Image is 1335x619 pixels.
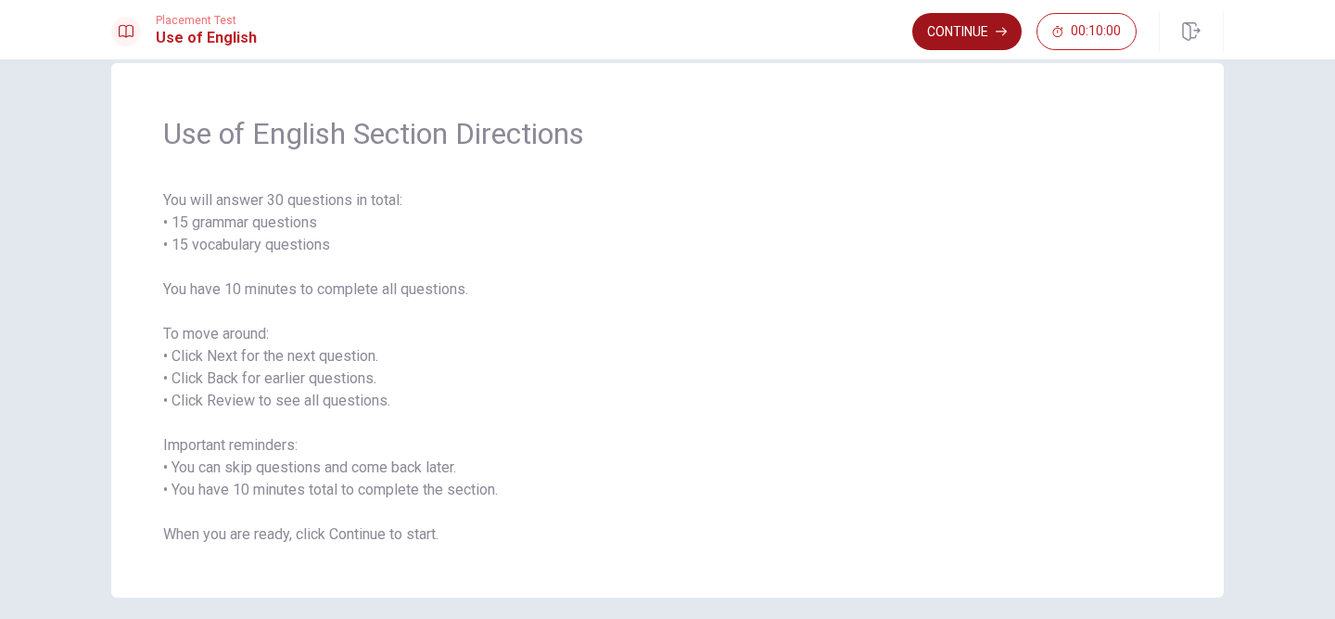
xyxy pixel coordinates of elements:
span: 00:10:00 [1071,24,1121,39]
span: Use of English Section Directions [163,115,1172,152]
span: You will answer 30 questions in total: • 15 grammar questions • 15 vocabulary questions You have ... [163,189,1172,546]
button: Continue [912,13,1022,50]
button: 00:10:00 [1036,13,1137,50]
span: Placement Test [156,14,257,27]
h1: Use of English [156,27,257,49]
